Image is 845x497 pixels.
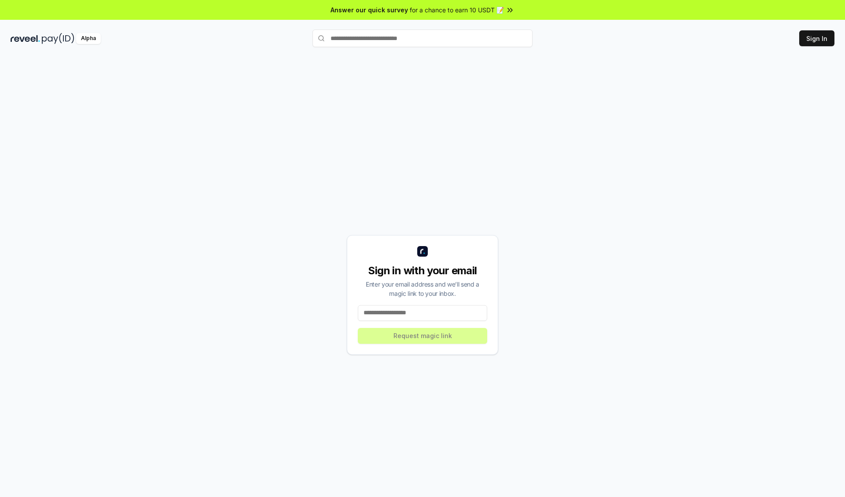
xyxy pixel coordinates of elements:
div: Sign in with your email [358,264,487,278]
img: logo_small [417,246,428,257]
img: pay_id [42,33,74,44]
button: Sign In [799,30,834,46]
span: Answer our quick survey [331,5,408,15]
span: for a chance to earn 10 USDT 📝 [410,5,504,15]
div: Alpha [76,33,101,44]
div: Enter your email address and we’ll send a magic link to your inbox. [358,280,487,298]
img: reveel_dark [11,33,40,44]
